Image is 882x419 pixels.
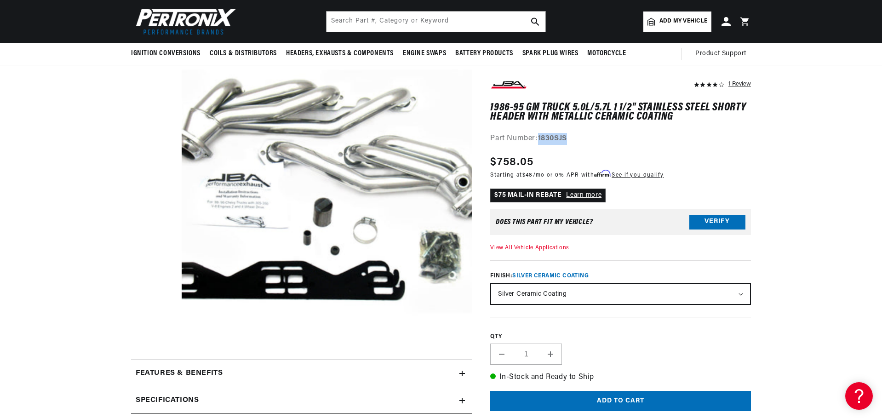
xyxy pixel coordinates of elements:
div: Does This part fit My vehicle? [496,218,593,226]
span: $758.05 [490,154,533,171]
input: Search Part #, Category or Keyword [326,11,545,32]
span: $48 [522,172,533,178]
h2: Features & Benefits [136,367,223,379]
h2: Specifications [136,395,199,407]
span: Headers, Exhausts & Components [286,49,394,58]
span: Motorcycle [587,49,626,58]
p: In-Stock and Ready to Ship [490,372,751,384]
span: Affirm [594,170,610,177]
summary: Headers, Exhausts & Components [281,43,398,64]
button: search button [525,11,545,32]
span: Coils & Distributors [210,49,277,58]
span: Add my vehicle [659,17,707,26]
summary: Engine Swaps [398,43,451,64]
h1: 1986-95 GM Truck 5.0L/5.7L 1 1/2" Stainless Steel Shorty Header with Metallic Ceramic Coating [490,103,751,122]
a: Learn more [566,192,601,199]
summary: Motorcycle [583,43,630,64]
summary: Battery Products [451,43,518,64]
a: See if you qualify - Learn more about Affirm Financing (opens in modal) [612,172,664,178]
a: Add my vehicle [643,11,711,32]
summary: Ignition Conversions [131,43,205,64]
strong: 1830SJS [538,135,567,143]
span: Product Support [695,49,746,59]
label: QTY [490,333,751,341]
p: $75 MAIL-IN REBATE [490,189,606,202]
summary: Specifications [131,387,472,414]
button: Verify [689,215,745,230]
summary: Features & Benefits [131,360,472,387]
a: View All Vehicle Applications [490,245,569,251]
span: Engine Swaps [403,49,446,58]
button: Add to cart [490,391,751,412]
summary: Product Support [695,43,751,65]
summary: Coils & Distributors [205,43,281,64]
div: Part Number: [490,133,751,145]
img: Pertronix [131,6,237,37]
span: Spark Plug Wires [522,49,578,58]
span: Ignition Conversions [131,49,200,58]
span: Battery Products [455,49,513,58]
label: Finish: [490,272,751,281]
media-gallery: Gallery Viewer [131,46,472,341]
summary: Spark Plug Wires [518,43,583,64]
div: 1 Review [728,78,751,89]
span: Silver Ceramic Coating [512,274,589,279]
p: Starting at /mo or 0% APR with . [490,171,664,179]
